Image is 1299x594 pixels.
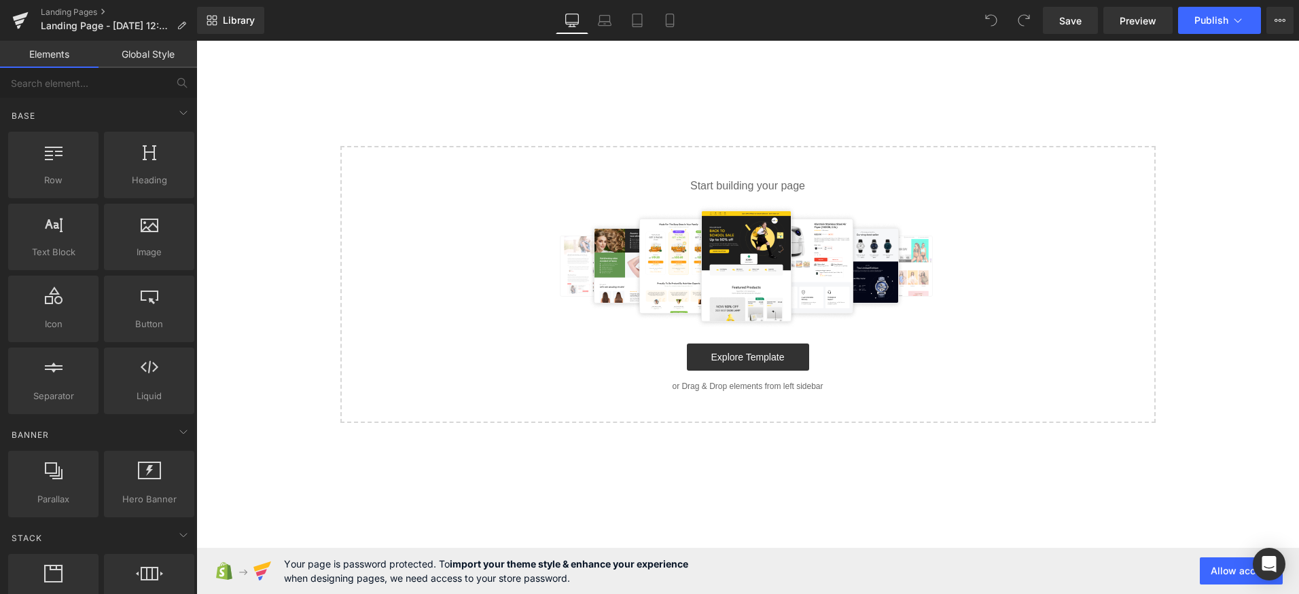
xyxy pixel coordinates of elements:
[12,492,94,506] span: Parallax
[1103,7,1173,34] a: Preview
[10,532,43,544] span: Stack
[1010,7,1037,34] button: Redo
[284,557,688,585] span: Your page is password protected. To when designing pages, we need access to your store password.
[166,137,938,153] p: Start building your page
[223,14,255,26] span: Library
[108,389,190,403] span: Liquid
[108,245,190,259] span: Image
[12,245,94,259] span: Text Block
[491,303,613,330] a: Explore Template
[588,7,621,34] a: Laptop
[978,7,1005,34] button: Undo
[1178,7,1261,34] button: Publish
[41,7,197,18] a: Landing Pages
[1059,14,1082,28] span: Save
[621,7,654,34] a: Tablet
[108,492,190,506] span: Hero Banner
[166,341,938,350] p: or Drag & Drop elements from left sidebar
[99,41,197,68] a: Global Style
[450,558,688,570] strong: import your theme style & enhance your experience
[108,173,190,187] span: Heading
[556,7,588,34] a: Desktop
[10,109,37,122] span: Base
[1120,14,1156,28] span: Preview
[1253,548,1285,580] div: Open Intercom Messenger
[12,173,94,187] span: Row
[12,389,94,403] span: Separator
[1266,7,1294,34] button: More
[41,20,171,31] span: Landing Page - [DATE] 12:04:46
[1200,557,1283,584] button: Allow access
[12,317,94,331] span: Icon
[197,7,264,34] a: New Library
[1194,15,1228,26] span: Publish
[10,428,50,441] span: Banner
[108,317,190,331] span: Button
[654,7,686,34] a: Mobile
